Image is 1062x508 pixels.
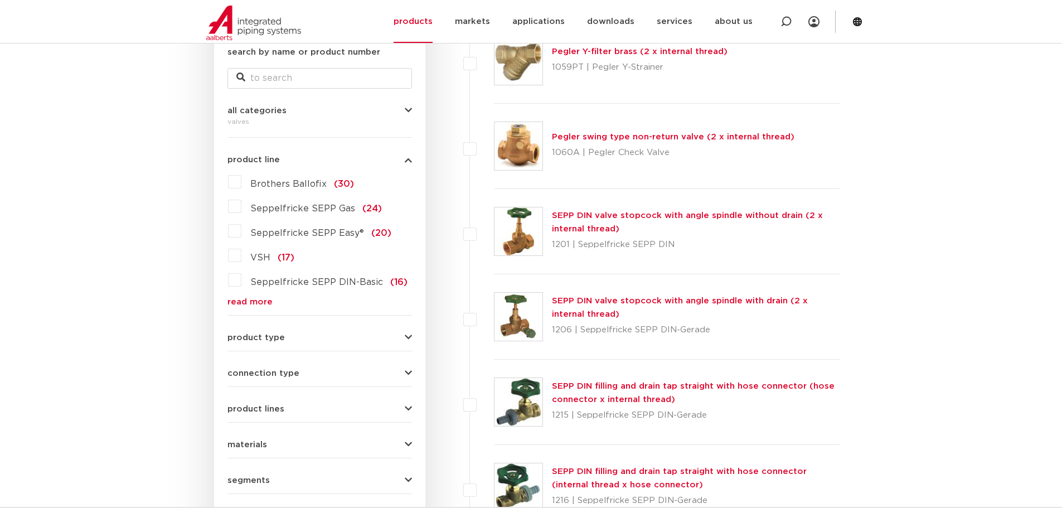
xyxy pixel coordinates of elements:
[587,17,634,26] font: downloads
[552,382,835,404] a: SEPP DIN filling and drain tap straight with hose connector (hose connector x internal thread)
[552,47,728,56] a: Pegler Y-filter brass (2 x internal thread)
[455,17,490,26] font: markets
[227,405,412,413] button: product lines
[227,156,412,164] button: product line
[657,17,692,26] font: services
[227,298,273,306] font: read more
[494,37,542,85] img: Thumbnail for Pegler Y-filter brass (2 x internal thread)
[250,253,270,262] font: VSH
[552,240,675,249] font: 1201 | Seppelfricke SEPP DIN
[227,48,380,56] font: search by name or product number
[552,63,663,71] font: 1059PT | Pegler Y-Strainer
[552,148,670,157] font: 1060A | Pegler Check Valve
[494,122,542,170] img: Thumbnail for Pegler swing type check valve (2 x internal thread)
[227,476,412,485] button: segments
[227,298,412,306] a: read more
[227,476,270,485] font: segments
[227,441,412,449] button: materials
[494,207,542,255] img: Thumbnail for SEPP DIN valve with angle spindle without drain (2 x internal thread)
[227,107,412,115] button: all categories
[552,297,808,318] a: SEPP DIN valve stopcock with angle spindle with drain (2 x internal thread)
[227,369,299,378] font: connection type
[227,68,412,88] input: to search
[512,17,565,26] font: applications
[227,369,412,378] button: connection type
[494,293,542,341] img: Thumbnail for SEPP DIN valve stopcock with angle spindle with drain (2 x internal thread)
[250,278,383,287] font: Seppelfricke SEPP DIN-Basic
[552,133,794,141] a: Pegler swing type non-return valve (2 x internal thread)
[227,156,280,164] font: product line
[552,496,707,505] font: 1216 | Seppelfricke SEPP DIN-Gerade
[227,118,249,125] font: valves
[552,211,823,233] a: SEPP DIN valve stopcock with angle spindle without drain (2 x internal thread)
[334,180,354,188] font: (30)
[362,204,382,213] font: (24)
[227,441,267,449] font: materials
[250,204,355,213] font: Seppelfricke SEPP Gas
[494,378,542,426] img: Thumbnail for SEPP DIN fill and drain tap straight with hose tail (hose tail x female thread)
[227,333,412,342] button: product type
[227,107,287,115] font: all categories
[552,467,807,489] a: SEPP DIN filling and drain tap straight with hose connector (internal thread x hose connector)
[227,333,285,342] font: product type
[278,253,294,262] font: (17)
[715,17,753,26] font: about us
[390,278,408,287] font: (16)
[394,17,433,26] font: products
[250,180,327,188] font: Brothers Ballofix
[227,405,284,413] font: product lines
[552,411,707,419] font: 1215 | Seppelfricke SEPP DIN-Gerade
[552,326,710,334] font: 1206 | Seppelfricke SEPP DIN-Gerade
[371,229,391,238] font: (20)
[250,229,364,238] font: Seppelfricke SEPP Easy®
